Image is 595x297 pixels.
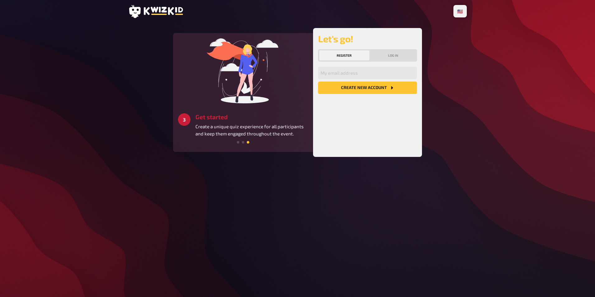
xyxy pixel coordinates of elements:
[318,82,417,94] button: Create new account
[371,50,416,60] button: Log in
[195,123,308,137] p: Create a unique quiz experience for all participants and keep them engaged throughout the event.
[318,33,417,44] h2: Let's go!
[455,6,466,16] li: 🇺🇸
[196,38,290,103] img: start
[178,113,190,126] div: 3
[195,113,308,120] h3: Get started
[319,50,369,60] button: Register
[318,67,417,79] input: My email address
